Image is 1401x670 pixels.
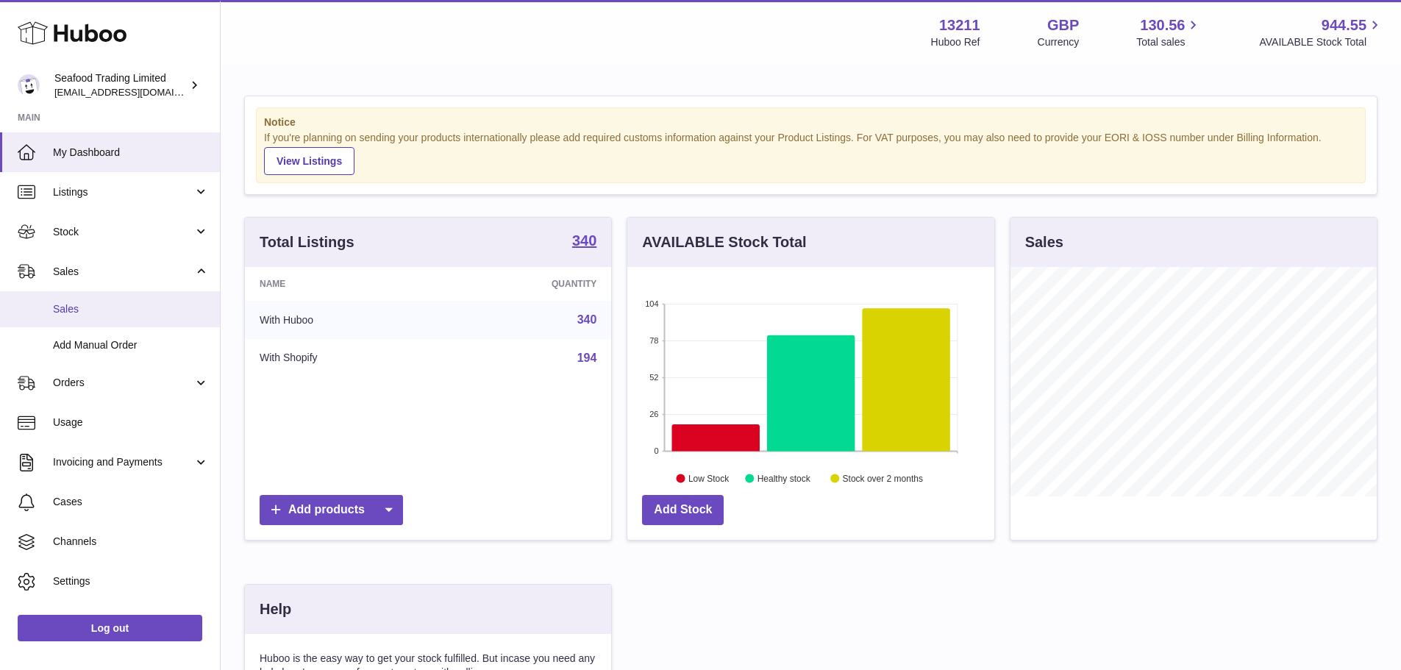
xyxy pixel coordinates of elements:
span: AVAILABLE Stock Total [1259,35,1383,49]
span: Stock [53,225,193,239]
div: Huboo Ref [931,35,980,49]
text: Healthy stock [757,473,811,483]
a: 130.56 Total sales [1136,15,1202,49]
a: Add Stock [642,495,724,525]
text: 0 [655,446,659,455]
span: Sales [53,302,209,316]
strong: GBP [1047,15,1079,35]
strong: 13211 [939,15,980,35]
a: Add products [260,495,403,525]
a: 340 [577,313,597,326]
a: 340 [572,233,596,251]
span: Sales [53,265,193,279]
h3: Total Listings [260,232,354,252]
h3: Sales [1025,232,1063,252]
div: Currency [1038,35,1080,49]
span: 130.56 [1140,15,1185,35]
h3: Help [260,599,291,619]
span: Total sales [1136,35,1202,49]
img: internalAdmin-13211@internal.huboo.com [18,74,40,96]
a: Log out [18,615,202,641]
span: My Dashboard [53,146,209,160]
span: Orders [53,376,193,390]
text: 78 [650,336,659,345]
strong: 340 [572,233,596,248]
text: 26 [650,410,659,418]
div: If you're planning on sending your products internationally please add required customs informati... [264,131,1358,175]
text: 104 [645,299,658,308]
span: Usage [53,416,209,430]
span: Add Manual Order [53,338,209,352]
span: Cases [53,495,209,509]
span: 944.55 [1322,15,1366,35]
th: Name [245,267,443,301]
span: Channels [53,535,209,549]
strong: Notice [264,115,1358,129]
span: [EMAIL_ADDRESS][DOMAIN_NAME] [54,86,216,98]
td: With Huboo [245,301,443,339]
text: Low Stock [688,473,730,483]
span: Listings [53,185,193,199]
th: Quantity [443,267,612,301]
div: Seafood Trading Limited [54,71,187,99]
a: View Listings [264,147,354,175]
td: With Shopify [245,339,443,377]
a: 194 [577,352,597,364]
h3: AVAILABLE Stock Total [642,232,806,252]
span: Invoicing and Payments [53,455,193,469]
span: Settings [53,574,209,588]
text: Stock over 2 months [843,473,923,483]
text: 52 [650,373,659,382]
a: 944.55 AVAILABLE Stock Total [1259,15,1383,49]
